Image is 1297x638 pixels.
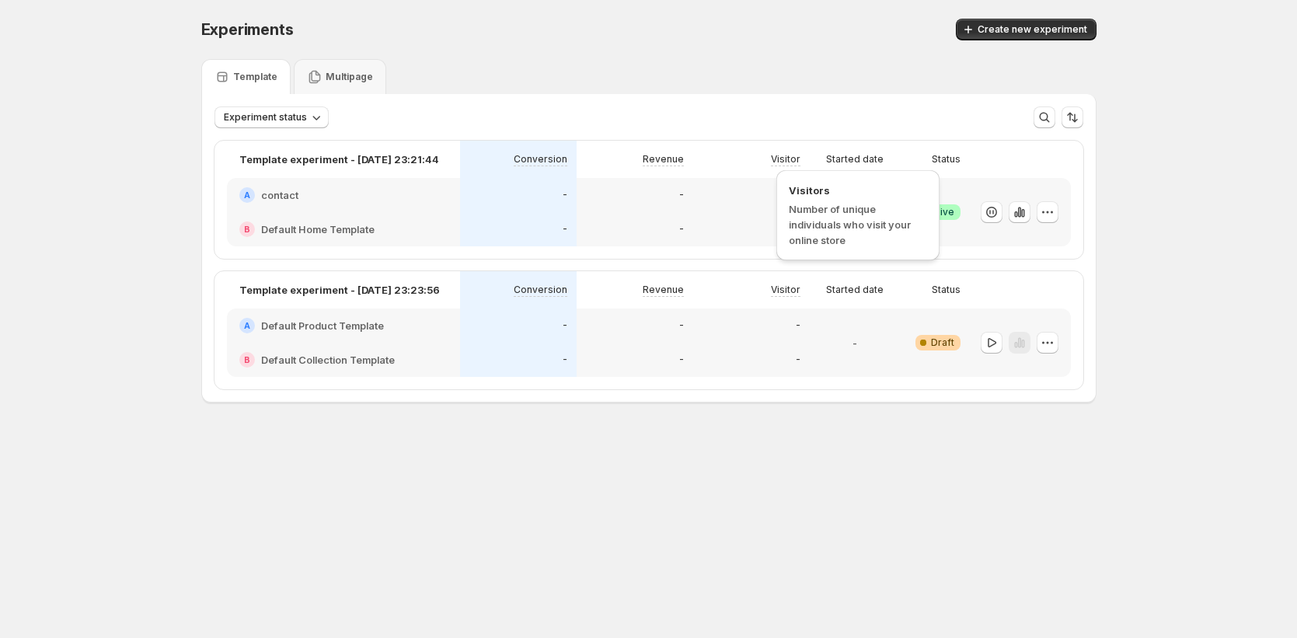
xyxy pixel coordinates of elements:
span: Number of unique individuals who visit your online store [789,203,911,246]
p: Status [932,284,961,296]
h2: Default Home Template [261,221,375,237]
h2: A [244,321,250,330]
p: Status [932,153,961,166]
p: Conversion [514,284,567,296]
p: Revenue [643,284,684,296]
p: Started date [826,153,884,166]
span: Experiment status [224,111,307,124]
h2: B [244,355,250,364]
p: Template experiment - [DATE] 23:21:44 [239,152,439,167]
p: - [563,354,567,366]
p: Multipage [326,71,373,83]
p: Template [233,71,277,83]
p: Revenue [643,153,684,166]
h2: B [244,225,250,234]
p: - [679,354,684,366]
p: - [796,319,800,332]
button: Sort the results [1062,106,1083,128]
p: - [563,189,567,201]
span: Create new experiment [978,23,1087,36]
p: Visitor [771,153,800,166]
p: - [679,189,684,201]
p: - [679,319,684,332]
p: Conversion [514,153,567,166]
p: - [796,354,800,366]
button: Create new experiment [956,19,1097,40]
h2: contact [261,187,298,203]
span: Draft [931,336,954,349]
h2: Default Collection Template [261,352,395,368]
p: - [679,223,684,235]
span: Visitors [789,183,927,198]
h2: Default Product Template [261,318,384,333]
p: - [563,319,567,332]
p: - [852,335,857,350]
p: Started date [826,284,884,296]
p: Template experiment - [DATE] 23:23:56 [239,282,440,298]
button: Experiment status [214,106,329,128]
p: - [563,223,567,235]
span: Experiments [201,20,294,39]
p: Visitor [771,284,800,296]
h2: A [244,190,250,200]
